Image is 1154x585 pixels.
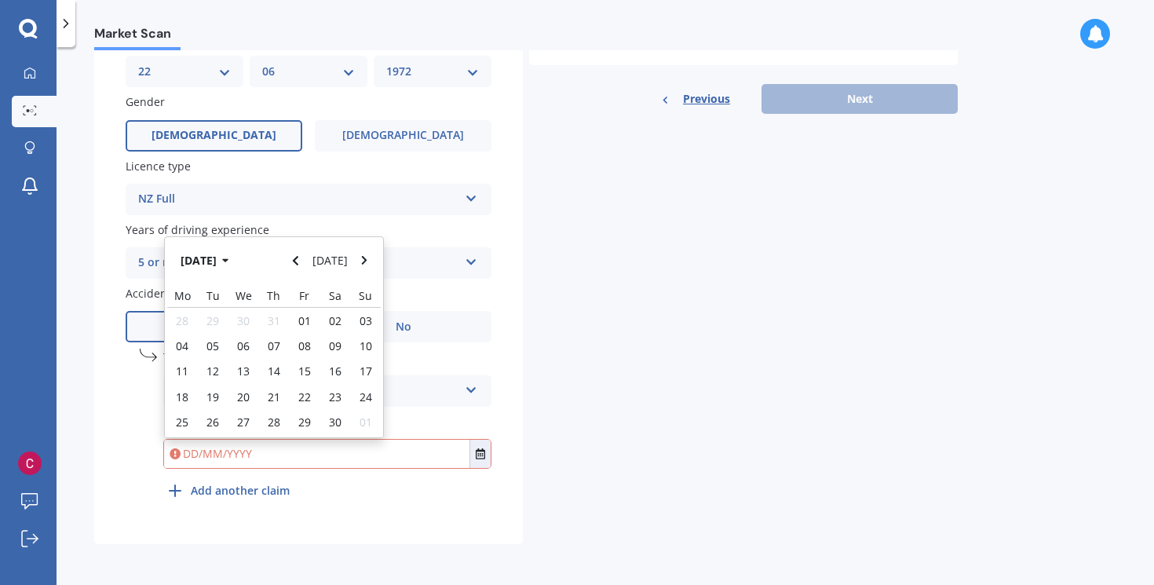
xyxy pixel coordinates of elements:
[198,308,228,333] div: 29/03/2022
[360,415,372,430] span: 01
[228,286,259,308] div: We
[228,333,259,358] div: 06/04/2022
[259,359,290,384] div: 14/04/2022
[350,359,381,384] div: 17/04/2022
[350,333,381,358] div: 10/04/2022
[298,313,311,328] span: 01
[167,308,198,333] div: 28/03/2022
[289,384,320,409] div: 22/04/2022
[360,364,372,378] span: 17
[289,333,320,358] div: 08/04/2022
[198,409,228,434] div: 26/04/2022
[237,313,250,328] span: 30
[350,384,381,409] div: 24/04/2022
[206,415,219,430] span: 26
[138,254,458,272] div: 5 or more years
[206,338,219,353] span: 05
[268,415,280,430] span: 28
[286,246,306,274] button: Navigate back
[259,308,290,333] div: 31/03/2022
[350,308,381,333] div: 03/04/2022
[329,313,341,328] span: 02
[176,389,188,404] span: 18
[206,313,219,328] span: 29
[289,359,320,384] div: 15/04/2022
[198,286,228,308] div: Tu
[167,359,198,384] div: 11/04/2022
[176,364,188,378] span: 11
[350,286,381,308] div: Su
[176,338,188,353] span: 04
[198,333,228,358] div: 05/04/2022
[167,286,198,308] div: Mo
[176,313,188,328] span: 28
[298,338,311,353] span: 08
[469,440,491,468] button: Select date
[396,320,411,334] span: No
[329,389,341,404] span: 23
[289,286,320,308] div: Fr
[228,409,259,434] div: 27/04/2022
[354,246,374,274] button: Navigate forward
[126,159,191,174] span: Licence type
[298,415,311,430] span: 29
[126,222,269,237] span: Years of driving experience
[228,308,259,333] div: 30/03/2022
[329,415,341,430] span: 30
[268,313,280,328] span: 31
[350,409,381,434] div: 01/05/2022
[329,338,341,353] span: 09
[259,409,290,434] div: 28/04/2022
[259,333,290,358] div: 07/04/2022
[237,415,250,430] span: 27
[268,364,280,378] span: 14
[289,409,320,434] div: 29/04/2022
[198,384,228,409] div: 19/04/2022
[237,364,250,378] span: 13
[206,389,219,404] span: 19
[342,129,464,142] span: [DEMOGRAPHIC_DATA]
[320,286,350,308] div: Sa
[18,452,42,475] img: ACg8ocJP1EoNYVG9V9lWdAgzS8hMmTGa8xao1nEtVtK3hVVQshQ1rA=s96-c
[360,313,372,328] span: 03
[167,409,198,434] div: 25/04/2022
[167,384,198,409] div: 18/04/2022
[259,384,290,409] div: 21/04/2022
[138,190,458,209] div: NZ Full
[173,246,241,274] button: [DATE]
[320,308,350,333] div: 02/04/2022
[320,359,350,384] div: 16/04/2022
[94,26,181,47] span: Market Scan
[237,389,250,404] span: 20
[165,283,383,437] div: [DATE]
[320,409,350,434] div: 30/04/2022
[126,95,165,110] span: Gender
[237,338,250,353] span: 06
[191,482,290,499] b: Add another claim
[126,286,324,301] span: Accidents or claims in the last 5 years
[167,333,198,358] div: 04/04/2022
[268,389,280,404] span: 21
[289,308,320,333] div: 01/04/2022
[298,389,311,404] span: 22
[259,286,290,308] div: Th
[320,333,350,358] div: 09/04/2022
[206,364,219,378] span: 12
[360,338,372,353] span: 10
[360,389,372,404] span: 24
[268,338,280,353] span: 07
[198,359,228,384] div: 12/04/2022
[306,246,355,274] button: [DATE]
[176,415,188,430] span: 25
[228,384,259,409] div: 20/04/2022
[329,364,341,378] span: 16
[165,237,383,437] div: DD/MM/YYYY
[683,87,730,111] span: Previous
[320,384,350,409] div: 23/04/2022
[298,364,311,378] span: 15
[164,440,469,468] input: DD/MM/YYYY
[228,359,259,384] div: 13/04/2022
[152,129,276,142] span: [DEMOGRAPHIC_DATA]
